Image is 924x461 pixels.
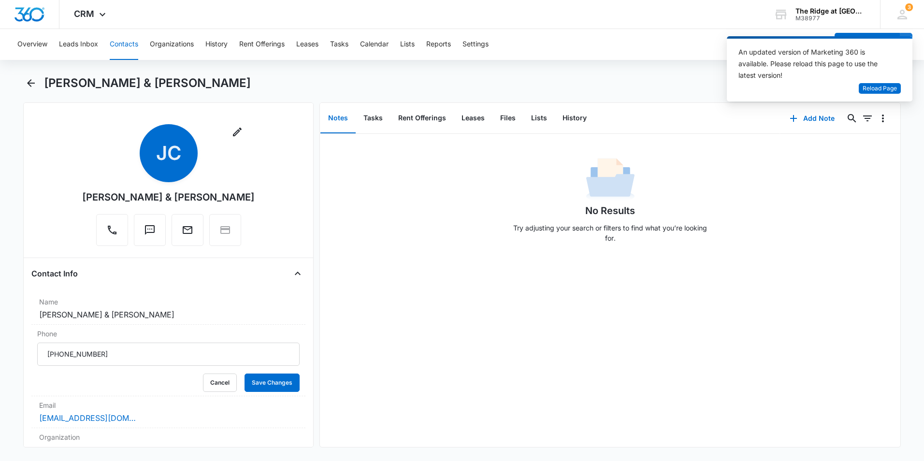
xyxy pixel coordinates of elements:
[780,107,844,130] button: Add Note
[835,33,900,56] button: Add Contact
[859,83,901,94] button: Reload Page
[17,29,47,60] button: Overview
[320,103,356,133] button: Notes
[330,29,348,60] button: Tasks
[31,428,305,460] div: Organization---
[844,111,860,126] button: Search...
[555,103,594,133] button: History
[795,7,866,15] div: account name
[296,29,318,60] button: Leases
[31,293,305,325] div: Name[PERSON_NAME] & [PERSON_NAME]
[134,229,166,237] a: Text
[96,214,128,246] button: Call
[509,223,712,243] p: Try adjusting your search or filters to find what you’re looking for.
[96,229,128,237] a: Call
[860,111,875,126] button: Filters
[863,84,897,93] span: Reload Page
[39,412,136,424] a: [EMAIL_ADDRESS][DOMAIN_NAME]
[82,190,255,204] div: [PERSON_NAME] & [PERSON_NAME]
[875,111,891,126] button: Overflow Menu
[39,444,298,456] dd: ---
[172,229,203,237] a: Email
[795,15,866,22] div: account id
[390,103,454,133] button: Rent Offerings
[23,75,38,91] button: Back
[585,203,635,218] h1: No Results
[172,214,203,246] button: Email
[110,29,138,60] button: Contacts
[426,29,451,60] button: Reports
[492,103,523,133] button: Files
[905,3,913,11] span: 3
[134,214,166,246] button: Text
[905,3,913,11] div: notifications count
[400,29,415,60] button: Lists
[39,400,298,410] label: Email
[356,103,390,133] button: Tasks
[31,396,305,428] div: Email[EMAIL_ADDRESS][DOMAIN_NAME]
[738,46,889,81] div: An updated version of Marketing 360 is available. Please reload this page to use the latest version!
[290,266,305,281] button: Close
[586,155,635,203] img: No Data
[37,343,300,366] input: Phone
[454,103,492,133] button: Leases
[37,329,300,339] label: Phone
[462,29,489,60] button: Settings
[203,374,237,392] button: Cancel
[74,9,94,19] span: CRM
[31,268,78,279] h4: Contact Info
[39,297,298,307] label: Name
[39,309,298,320] dd: [PERSON_NAME] & [PERSON_NAME]
[140,124,198,182] span: JC
[150,29,194,60] button: Organizations
[523,103,555,133] button: Lists
[205,29,228,60] button: History
[245,374,300,392] button: Save Changes
[44,76,251,90] h1: [PERSON_NAME] & [PERSON_NAME]
[360,29,389,60] button: Calendar
[39,432,298,442] label: Organization
[239,29,285,60] button: Rent Offerings
[59,29,98,60] button: Leads Inbox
